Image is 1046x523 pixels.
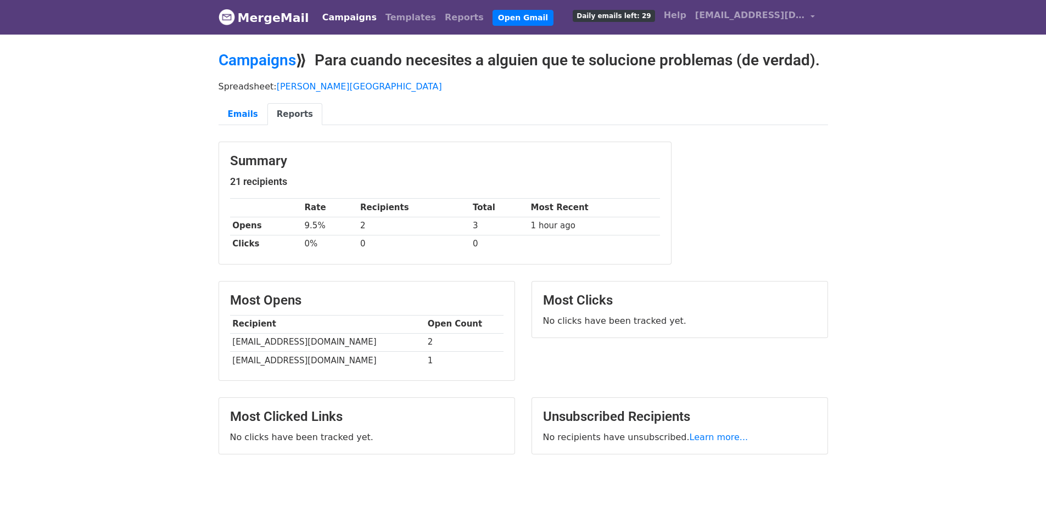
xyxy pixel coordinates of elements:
h3: Most Clicked Links [230,409,504,425]
td: 0% [302,235,358,253]
td: [EMAIL_ADDRESS][DOMAIN_NAME] [230,351,425,369]
a: Templates [381,7,440,29]
a: Reports [267,103,322,126]
p: No clicks have been tracked yet. [230,431,504,443]
td: 9.5% [302,217,358,235]
span: [EMAIL_ADDRESS][DOMAIN_NAME] [695,9,805,22]
td: 2 [357,217,470,235]
a: Daily emails left: 29 [568,4,659,26]
h2: ⟫ Para cuando necesites a alguien que te solucione problemas (de verdad). [219,51,828,70]
td: 0 [470,235,528,253]
th: Clicks [230,235,302,253]
h5: 21 recipients [230,176,660,188]
a: MergeMail [219,6,309,29]
td: 0 [357,235,470,253]
h3: Most Opens [230,293,504,308]
td: [EMAIL_ADDRESS][DOMAIN_NAME] [230,333,425,351]
a: Open Gmail [493,10,553,26]
td: 3 [470,217,528,235]
td: 1 [425,351,504,369]
th: Most Recent [528,199,660,217]
td: 2 [425,333,504,351]
h3: Unsubscribed Recipients [543,409,816,425]
span: Daily emails left: 29 [573,10,655,22]
a: Learn more... [690,432,748,442]
th: Open Count [425,315,504,333]
h3: Most Clicks [543,293,816,308]
h3: Summary [230,153,660,169]
p: No clicks have been tracked yet. [543,315,816,327]
th: Recipients [357,199,470,217]
p: No recipients have unsubscribed. [543,431,816,443]
th: Total [470,199,528,217]
th: Rate [302,199,358,217]
img: MergeMail logo [219,9,235,25]
p: Spreadsheet: [219,81,828,92]
th: Opens [230,217,302,235]
a: [PERSON_NAME][GEOGRAPHIC_DATA] [277,81,442,92]
a: Campaigns [318,7,381,29]
a: Reports [440,7,488,29]
a: Emails [219,103,267,126]
td: 1 hour ago [528,217,660,235]
a: Help [659,4,691,26]
a: Campaigns [219,51,296,69]
th: Recipient [230,315,425,333]
a: [EMAIL_ADDRESS][DOMAIN_NAME] [691,4,819,30]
